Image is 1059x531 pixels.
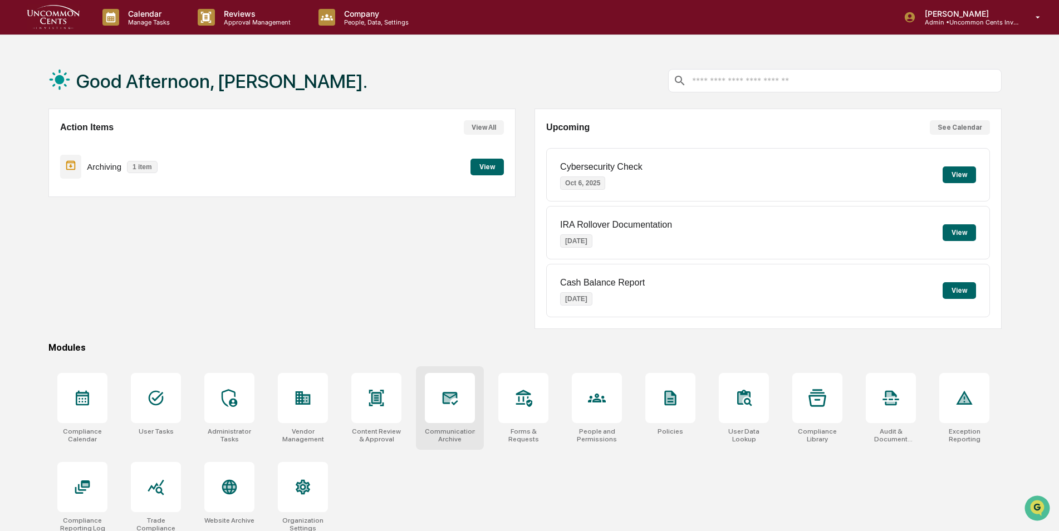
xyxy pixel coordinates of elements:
[22,140,72,151] span: Preclearance
[498,427,548,443] div: Forms & Requests
[215,9,296,18] p: Reviews
[38,85,183,96] div: Start new chat
[792,427,842,443] div: Compliance Library
[560,162,643,172] p: Cybersecurity Check
[79,188,135,197] a: Powered byPylon
[1023,494,1053,524] iframe: Open customer support
[27,4,80,31] img: logo
[546,122,590,132] h2: Upcoming
[560,234,592,248] p: [DATE]
[76,70,367,92] h1: Good Afternoon, [PERSON_NAME].
[127,161,158,173] p: 1 item
[719,427,769,443] div: User Data Lookup
[560,278,645,288] p: Cash Balance Report
[60,122,114,132] h2: Action Items
[189,88,203,102] button: Start new chat
[11,141,20,150] div: 🖐️
[943,282,976,299] button: View
[204,517,254,524] div: Website Archive
[57,427,107,443] div: Compliance Calendar
[204,427,254,443] div: Administrator Tasks
[22,161,70,173] span: Data Lookup
[560,292,592,306] p: [DATE]
[930,120,990,135] button: See Calendar
[866,427,916,443] div: Audit & Document Logs
[7,136,76,156] a: 🖐️Preclearance
[943,166,976,183] button: View
[38,96,141,105] div: We're available if you need us!
[139,427,174,435] div: User Tasks
[119,9,175,18] p: Calendar
[11,85,31,105] img: 1746055101610-c473b297-6a78-478c-a979-82029cc54cd1
[560,220,672,230] p: IRA Rollover Documentation
[119,18,175,26] p: Manage Tasks
[278,427,328,443] div: Vendor Management
[939,427,989,443] div: Exception Reporting
[351,427,401,443] div: Content Review & Approval
[87,162,121,171] p: Archiving
[111,189,135,197] span: Pylon
[48,342,1002,353] div: Modules
[11,23,203,41] p: How can we help?
[92,140,138,151] span: Attestations
[572,427,622,443] div: People and Permissions
[335,9,414,18] p: Company
[76,136,143,156] a: 🗄️Attestations
[81,141,90,150] div: 🗄️
[7,157,75,177] a: 🔎Data Lookup
[470,161,504,171] a: View
[11,163,20,171] div: 🔎
[658,427,683,435] div: Policies
[916,18,1019,26] p: Admin • Uncommon Cents Investing
[464,120,504,135] button: View All
[335,18,414,26] p: People, Data, Settings
[916,9,1019,18] p: [PERSON_NAME]
[215,18,296,26] p: Approval Management
[943,224,976,241] button: View
[560,176,605,190] p: Oct 6, 2025
[425,427,475,443] div: Communications Archive
[470,159,504,175] button: View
